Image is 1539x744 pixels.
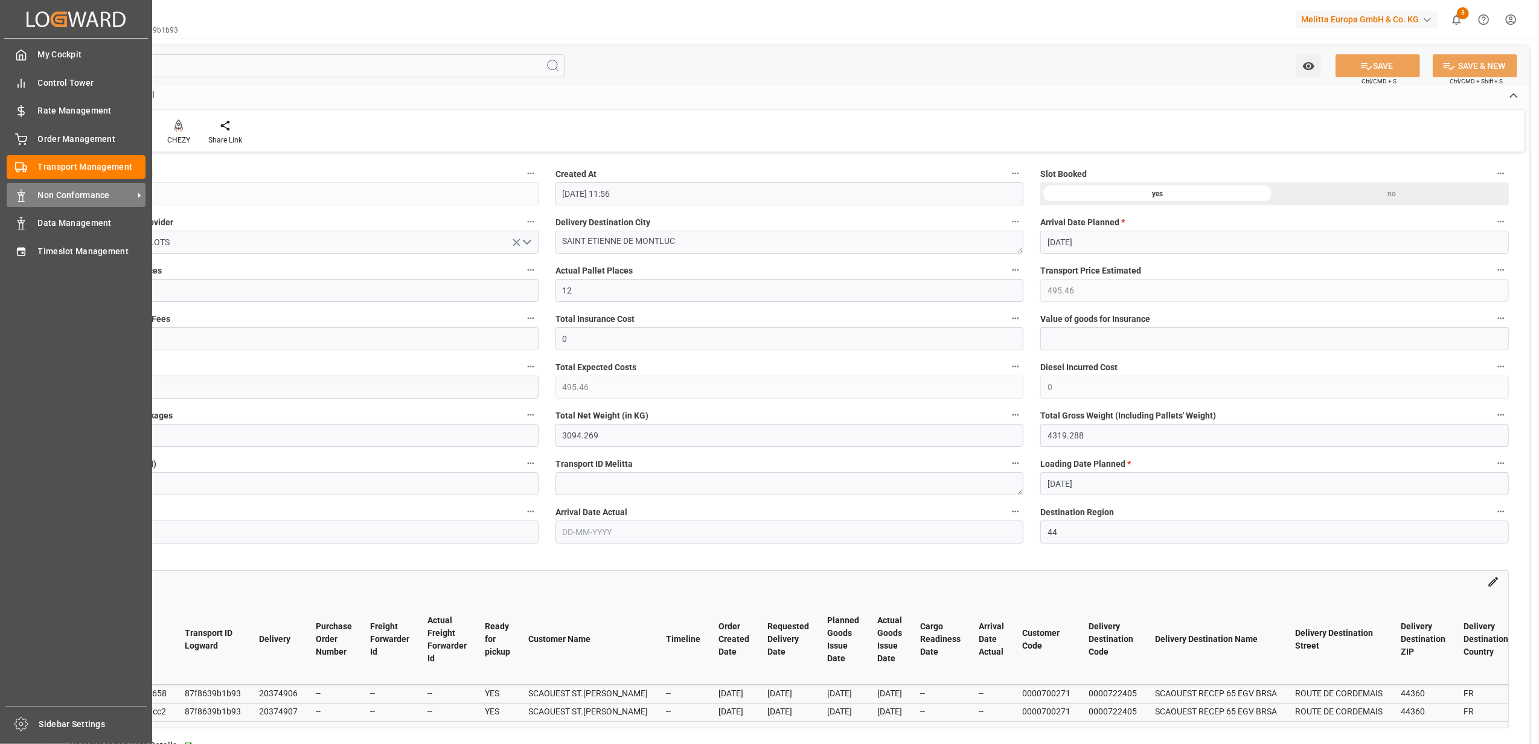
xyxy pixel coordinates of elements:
span: Arrival Date Actual [555,506,627,519]
span: Loading Date Planned [1040,458,1131,470]
span: Ctrl/CMD + S [1361,77,1397,86]
th: Delivery Destination Country [1454,594,1517,685]
span: Diesel Incurred Cost [1040,361,1118,374]
button: Created At [1008,165,1023,181]
div: 87f8639b1b93 [185,686,241,701]
th: Requested Delivery Date [758,594,818,685]
button: Slot Booked [1493,165,1509,181]
div: SCAOUEST ST.[PERSON_NAME] [528,686,648,701]
div: [DATE] [827,704,859,719]
button: Transport Service Provider [523,214,539,229]
div: Melitta Europa GmbH & Co. KG [1296,11,1438,28]
div: SCAOUEST ST.[PERSON_NAME] [528,704,648,719]
th: Cargo Readiness Date [911,594,970,685]
div: -- [370,704,409,719]
button: Transport ID Melitta [1008,455,1023,471]
th: Delivery [250,594,307,685]
a: Data Management [7,211,146,235]
span: Ctrl/CMD + Shift + S [1450,77,1503,86]
button: Value of goods for Insurance [1493,310,1509,326]
button: Total Net Weight (in KG) [1008,407,1023,423]
th: Order Created Date [709,594,758,685]
button: Additional Transport Fees [523,310,539,326]
div: -- [979,686,1004,701]
th: Transport ID Logward [176,594,250,685]
button: Diesel Cost Ratio (%) [523,359,539,374]
span: Transport ID Melitta [555,458,633,470]
div: FR [1464,686,1508,701]
button: Estimated Pallet Places [523,262,539,278]
span: Control Tower [38,77,146,89]
div: CHEZY [167,135,190,146]
button: Total Gross Weight (Including Pallets' Weight) [1493,407,1509,423]
th: Customer Code [1013,594,1080,685]
div: FR [1464,704,1508,719]
div: [DATE] [877,704,902,719]
span: Delivery Destination City [555,216,650,229]
div: SCAOUEST RECEP 65 EGV BRSA [1155,686,1277,701]
a: Timeslot Management [7,239,146,263]
div: ROUTE DE CORDEMAIS [1295,704,1383,719]
button: Total Expected Costs [1008,359,1023,374]
button: Total Volume (in CDM) [523,455,539,471]
span: Total Insurance Cost [555,313,635,325]
div: -- [920,704,961,719]
div: 20374907 [259,704,298,719]
span: Rate Management [38,104,146,117]
div: -- [666,704,700,719]
button: Total Insurance Cost [1008,310,1023,326]
div: -- [979,704,1004,719]
span: Value of goods for Insurance [1040,313,1150,325]
span: Total Net Weight (in KG) [555,409,648,422]
span: Destination Region [1040,506,1114,519]
div: 0000722405 [1089,686,1137,701]
th: Purchase Order Number [307,594,361,685]
button: open menu [1296,54,1321,77]
div: -- [316,686,352,701]
div: yes [1040,182,1275,205]
button: Destination Region [1493,504,1509,519]
th: Freight Forwarder Id [361,594,418,685]
div: -- [427,686,467,701]
div: no [1275,182,1509,205]
div: [DATE] [767,686,809,701]
div: 44360 [1401,704,1445,719]
button: Delivery Destination City [1008,214,1023,229]
th: Arrival Date Actual [970,594,1013,685]
button: Loading Date Planned * [1493,455,1509,471]
div: [DATE] [827,686,859,701]
button: Loading Date Actual [523,504,539,519]
th: Timeline [657,594,709,685]
a: Order Management [7,127,146,150]
span: My Cockpit [38,48,146,61]
a: Transport Management [7,155,146,179]
input: DD-MM-YYYY [70,521,539,544]
button: SAVE [1336,54,1420,77]
div: -- [666,686,700,701]
div: 0000700271 [1022,704,1070,719]
input: DD-MM-YYYY [555,521,1024,544]
div: 44360 [1401,686,1445,701]
th: Customer Name [519,594,657,685]
span: Order Management [38,133,146,146]
button: Help Center [1470,6,1497,33]
th: Ready for pickup [476,594,519,685]
div: [DATE] [718,704,749,719]
span: Created At [555,168,597,181]
div: [DATE] [718,686,749,701]
button: open menu [70,231,539,254]
button: Arrival Date Planned * [1493,214,1509,229]
span: Transport Price Estimated [1040,265,1141,277]
span: Non Conformance [38,189,133,202]
button: Transport Price Estimated [1493,262,1509,278]
button: Actual Pallet Places [1008,262,1023,278]
div: YES [485,704,510,719]
div: [DATE] [767,704,809,719]
div: -- [370,686,409,701]
div: YES [485,686,510,701]
span: Actual Pallet Places [555,265,633,277]
span: Sidebar Settings [39,718,147,731]
button: Melitta Europa GmbH & Co. KG [1296,8,1443,31]
input: Search Fields [56,54,565,77]
th: Delivery Destination Name [1146,594,1286,685]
